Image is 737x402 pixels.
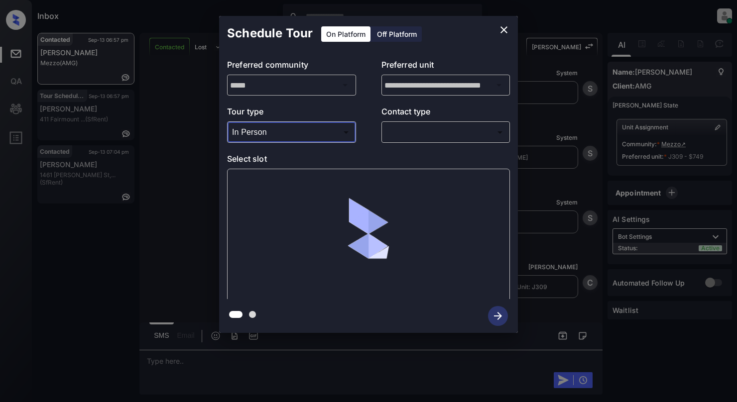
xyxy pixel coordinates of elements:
[230,124,354,140] div: In Person
[482,303,514,329] button: btn-next
[494,20,514,40] button: close
[227,59,356,75] p: Preferred community
[321,26,370,42] div: On Platform
[227,153,510,169] p: Select slot
[381,59,510,75] p: Preferred unit
[381,105,510,121] p: Contact type
[219,16,321,51] h2: Schedule Tour
[310,177,427,294] img: loaderv1.7921fd1ed0a854f04152.gif
[227,105,356,121] p: Tour type
[372,26,422,42] div: Off Platform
